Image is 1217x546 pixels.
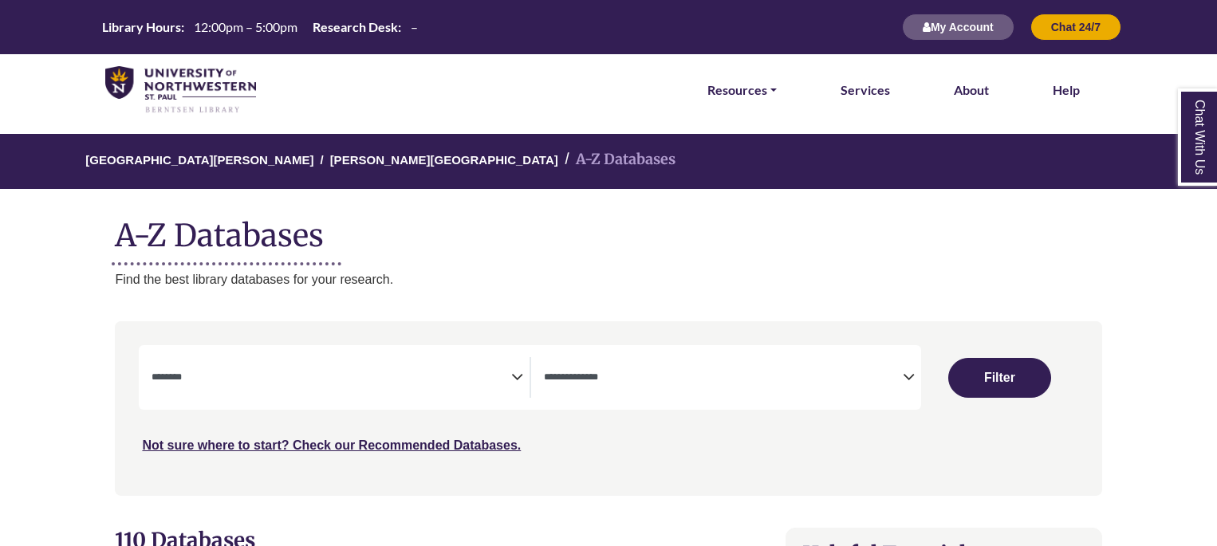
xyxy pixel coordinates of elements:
span: 12:00pm – 5:00pm [194,19,297,34]
span: – [411,19,418,34]
button: My Account [902,14,1014,41]
a: My Account [902,20,1014,33]
a: Services [841,80,890,100]
textarea: Search [152,372,510,385]
h1: A-Z Databases [115,205,1101,253]
img: library_home [105,66,256,114]
textarea: Search [544,372,903,385]
a: [GEOGRAPHIC_DATA][PERSON_NAME] [85,151,313,167]
nav: breadcrumb [115,134,1101,189]
a: About [954,80,989,100]
table: Hours Today [96,18,424,33]
button: Submit for Search Results [948,358,1051,398]
th: Library Hours: [96,18,185,35]
button: Chat 24/7 [1030,14,1121,41]
a: Hours Today [96,18,424,37]
th: Research Desk: [306,18,402,35]
a: Not sure where to start? Check our Recommended Databases. [142,438,521,452]
a: Help [1053,80,1080,100]
a: Chat 24/7 [1030,20,1121,33]
a: [PERSON_NAME][GEOGRAPHIC_DATA] [330,151,558,167]
nav: Search filters [115,321,1101,495]
a: Resources [707,80,777,100]
li: A-Z Databases [558,148,675,171]
p: Find the best library databases for your research. [115,269,1101,290]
